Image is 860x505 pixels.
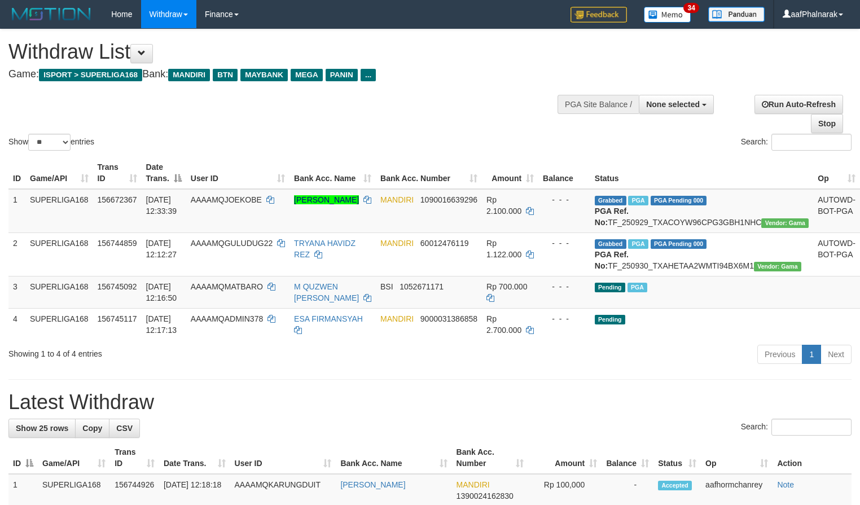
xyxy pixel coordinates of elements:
[98,282,137,291] span: 156745092
[595,207,629,227] b: PGA Ref. No:
[754,95,843,114] a: Run Auto-Refresh
[168,69,210,81] span: MANDIRI
[25,276,93,308] td: SUPERLIGA168
[8,442,38,474] th: ID: activate to sort column descending
[813,157,860,189] th: Op: activate to sort column ascending
[191,282,263,291] span: AAAAMQMATBARO
[294,314,363,323] a: ESA FIRMANSYAH
[543,313,586,324] div: - - -
[761,218,809,228] span: Vendor URL: https://trx31.1velocity.biz
[191,239,273,248] span: AAAAMQGULUDUG22
[336,442,451,474] th: Bank Acc. Name: activate to sort column ascending
[8,232,25,276] td: 2
[8,344,350,359] div: Showing 1 to 4 of 4 entries
[109,419,140,438] a: CSV
[8,391,852,414] h1: Latest Withdraw
[93,157,142,189] th: Trans ID: activate to sort column ascending
[25,189,93,233] td: SUPERLIGA168
[708,7,765,22] img: panduan.png
[482,157,538,189] th: Amount: activate to sort column ascending
[658,481,692,490] span: Accepted
[639,95,714,114] button: None selected
[486,239,521,259] span: Rp 1.122.000
[376,157,482,189] th: Bank Acc. Number: activate to sort column ascending
[595,196,626,205] span: Grabbed
[773,442,852,474] th: Action
[420,239,469,248] span: Copy 60012476119 to clipboard
[291,69,323,81] span: MEGA
[701,442,773,474] th: Op: activate to sort column ascending
[191,195,262,204] span: AAAAMQJOEKOBE
[340,480,405,489] a: [PERSON_NAME]
[25,232,93,276] td: SUPERLIGA168
[8,69,562,80] h4: Game: Bank:
[538,157,590,189] th: Balance
[457,491,514,500] span: Copy 1390024162830 to clipboard
[146,282,177,302] span: [DATE] 12:16:50
[595,239,626,249] span: Grabbed
[380,282,393,291] span: BSI
[771,419,852,436] input: Search:
[213,69,238,81] span: BTN
[653,442,701,474] th: Status: activate to sort column ascending
[400,282,444,291] span: Copy 1052671171 to clipboard
[326,69,358,81] span: PANIN
[813,189,860,233] td: AUTOWD-BOT-PGA
[380,314,414,323] span: MANDIRI
[110,442,159,474] th: Trans ID: activate to sort column ascending
[8,419,76,438] a: Show 25 rows
[777,480,794,489] a: Note
[420,195,477,204] span: Copy 1090016639296 to clipboard
[25,308,93,340] td: SUPERLIGA168
[380,239,414,248] span: MANDIRI
[543,281,586,292] div: - - -
[98,195,137,204] span: 156672367
[486,314,521,335] span: Rp 2.700.000
[558,95,639,114] div: PGA Site Balance /
[98,239,137,248] span: 156744859
[543,194,586,205] div: - - -
[628,283,647,292] span: Marked by aafsengchandara
[757,345,802,364] a: Previous
[646,100,700,109] span: None selected
[595,315,625,324] span: Pending
[294,282,359,302] a: M QUZWEN [PERSON_NAME]
[16,424,68,433] span: Show 25 rows
[8,157,25,189] th: ID
[294,195,359,204] a: [PERSON_NAME]
[595,250,629,270] b: PGA Ref. No:
[82,424,102,433] span: Copy
[39,69,142,81] span: ISPORT > SUPERLIGA168
[486,282,527,291] span: Rp 700.000
[142,157,186,189] th: Date Trans.: activate to sort column descending
[191,314,263,323] span: AAAAMQADMIN378
[771,134,852,151] input: Search:
[289,157,376,189] th: Bank Acc. Name: activate to sort column ascending
[651,196,707,205] span: PGA Pending
[811,114,843,133] a: Stop
[186,157,289,189] th: User ID: activate to sort column ascending
[380,195,414,204] span: MANDIRI
[741,134,852,151] label: Search:
[98,314,137,323] span: 156745117
[420,314,477,323] span: Copy 9000031386858 to clipboard
[486,195,521,216] span: Rp 2.100.000
[159,442,230,474] th: Date Trans.: activate to sort column ascending
[8,189,25,233] td: 1
[25,157,93,189] th: Game/API: activate to sort column ascending
[38,442,110,474] th: Game/API: activate to sort column ascending
[813,232,860,276] td: AUTOWD-BOT-PGA
[571,7,627,23] img: Feedback.jpg
[146,195,177,216] span: [DATE] 12:33:39
[543,238,586,249] div: - - -
[602,442,653,474] th: Balance: activate to sort column ascending
[452,442,528,474] th: Bank Acc. Number: activate to sort column ascending
[230,442,336,474] th: User ID: activate to sort column ascending
[8,6,94,23] img: MOTION_logo.png
[754,262,801,271] span: Vendor URL: https://trx31.1velocity.biz
[146,314,177,335] span: [DATE] 12:17:13
[644,7,691,23] img: Button%20Memo.svg
[8,134,94,151] label: Show entries
[628,239,648,249] span: Marked by aafsengchandara
[528,442,602,474] th: Amount: activate to sort column ascending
